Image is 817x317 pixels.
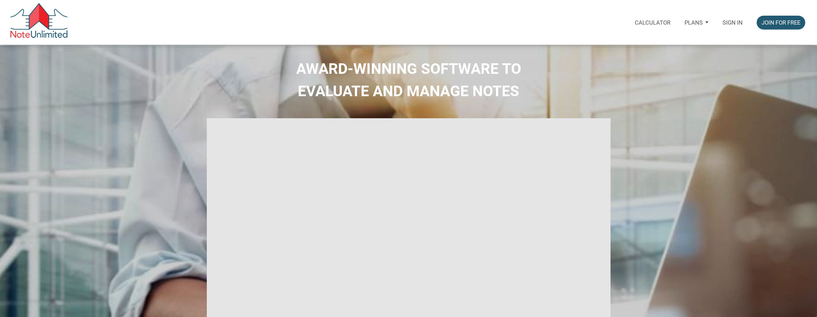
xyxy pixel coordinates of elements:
a: Calculator [628,11,678,34]
p: Sign in [723,19,743,26]
p: Calculator [635,19,671,26]
button: Join for free [757,16,805,29]
h2: AWARD-WINNING SOFTWARE TO EVALUATE AND MANAGE NOTES [5,58,812,102]
a: Join for free [750,11,812,34]
p: Plans [685,19,703,26]
a: Sign in [716,11,750,34]
button: Plans [678,11,716,34]
div: Join for free [761,18,800,27]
